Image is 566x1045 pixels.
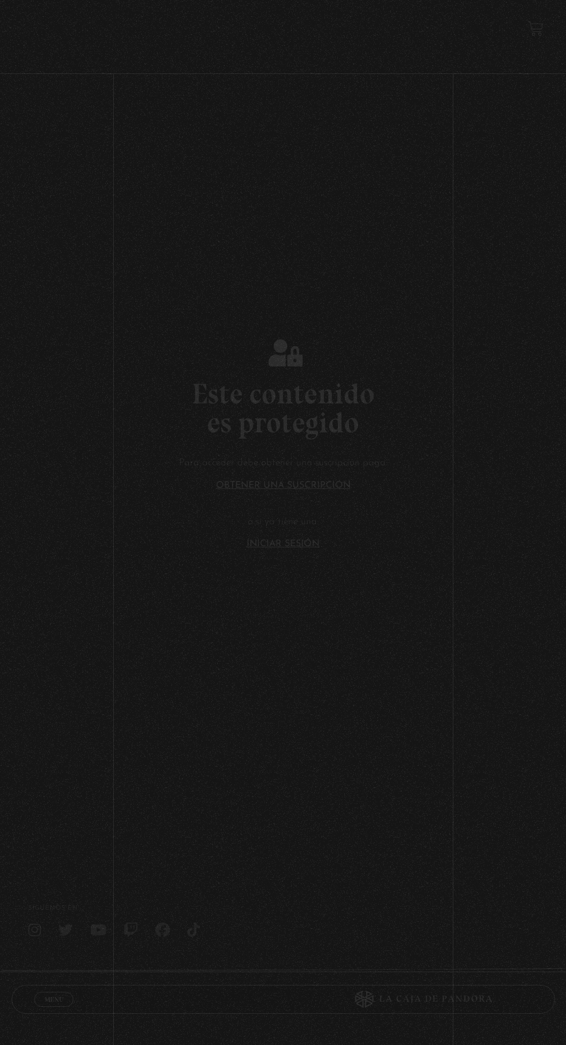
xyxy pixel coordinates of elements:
span: Cerrar [40,1006,68,1014]
span: Menu [44,996,63,1003]
h4: SÍguenos en: [28,905,538,911]
a: View your shopping cart [528,21,543,36]
a: Obtener una suscripción [216,481,351,490]
a: Iniciar Sesión [247,539,319,549]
